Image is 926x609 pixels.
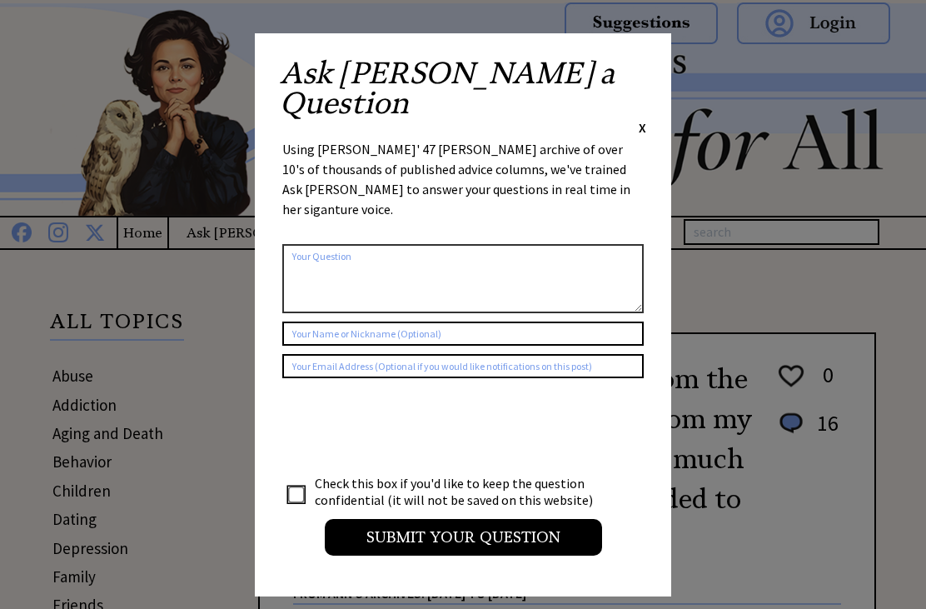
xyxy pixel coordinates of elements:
td: Check this box if you'd like to keep the question confidential (it will not be saved on this webs... [314,474,609,509]
input: Your Email Address (Optional if you would like notifications on this post) [282,354,644,378]
h2: Ask [PERSON_NAME] a Question [280,58,646,118]
input: Submit your Question [325,519,602,556]
div: Using [PERSON_NAME]' 47 [PERSON_NAME] archive of over 10's of thousands of published advice colum... [282,139,644,236]
iframe: reCAPTCHA [282,395,535,460]
input: Your Name or Nickname (Optional) [282,322,644,346]
span: X [639,119,646,136]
